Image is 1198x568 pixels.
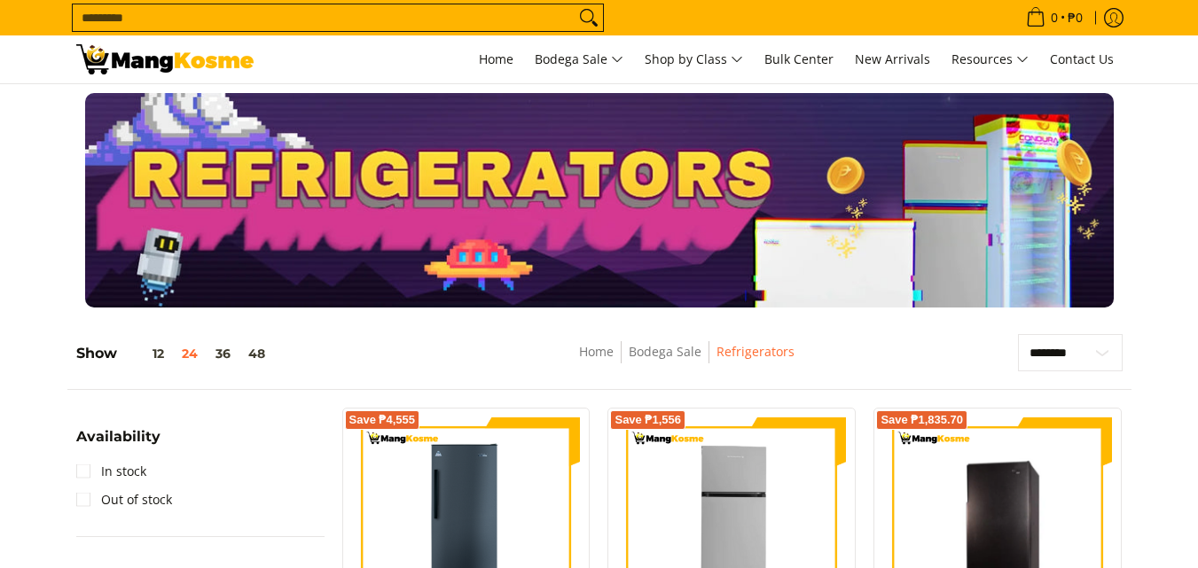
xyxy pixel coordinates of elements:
span: Contact Us [1050,51,1114,67]
a: New Arrivals [846,35,939,83]
span: Bulk Center [764,51,834,67]
span: Resources [951,49,1029,71]
span: • [1021,8,1088,27]
summary: Open [76,430,161,457]
h5: Show [76,345,274,362]
a: Contact Us [1041,35,1123,83]
a: Bodega Sale [526,35,632,83]
a: Shop by Class [636,35,752,83]
a: Refrigerators [716,343,795,360]
a: Home [579,343,614,360]
button: 12 [117,346,173,361]
span: Home [479,51,513,67]
button: 36 [207,346,239,361]
a: Bodega Sale [629,343,701,360]
nav: Breadcrumbs [450,341,924,381]
span: Save ₱4,555 [349,415,416,425]
span: Bodega Sale [535,49,623,71]
span: Save ₱1,835.70 [881,415,963,425]
span: Availability [76,430,161,444]
a: Bulk Center [756,35,842,83]
button: 24 [173,346,207,361]
nav: Main Menu [271,35,1123,83]
a: Out of stock [76,486,172,514]
span: Shop by Class [645,49,743,71]
a: In stock [76,457,146,486]
span: New Arrivals [855,51,930,67]
button: Search [575,4,603,31]
button: 48 [239,346,274,361]
span: ₱0 [1065,12,1085,24]
img: Bodega Sale Refrigerator l Mang Kosme: Home Appliances Warehouse Sale [76,44,254,74]
span: Save ₱1,556 [615,415,681,425]
a: Resources [943,35,1037,83]
span: 0 [1048,12,1061,24]
a: Home [470,35,522,83]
